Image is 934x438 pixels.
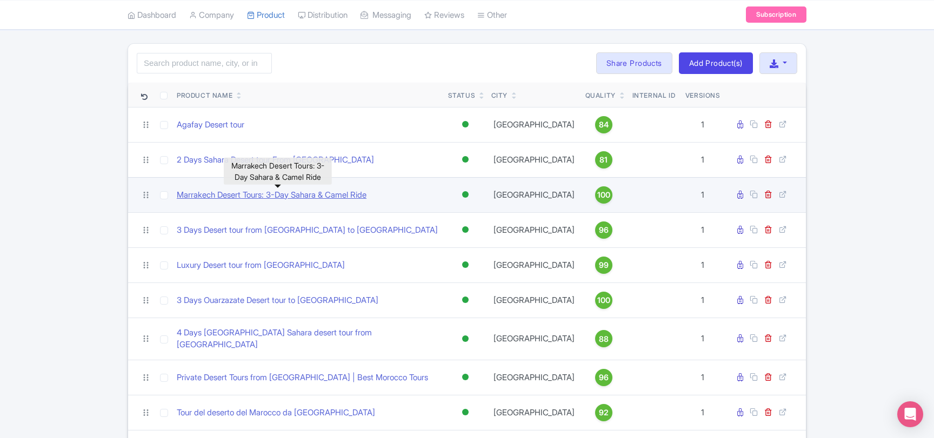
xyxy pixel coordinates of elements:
[585,292,622,309] a: 100
[701,295,704,305] span: 1
[487,142,581,177] td: [GEOGRAPHIC_DATA]
[487,107,581,142] td: [GEOGRAPHIC_DATA]
[487,318,581,360] td: [GEOGRAPHIC_DATA]
[701,225,704,235] span: 1
[460,292,471,308] div: Active
[746,6,806,23] a: Subscription
[177,259,345,272] a: Luxury Desert tour from [GEOGRAPHIC_DATA]
[491,91,508,100] div: City
[177,407,375,419] a: Tour del deserto del Marocco da [GEOGRAPHIC_DATA]
[701,407,704,417] span: 1
[597,294,610,306] span: 100
[460,152,471,167] div: Active
[599,407,609,419] span: 92
[897,401,923,427] div: Open Intercom Messenger
[585,221,622,239] a: 96
[487,282,581,318] td: [GEOGRAPHIC_DATA]
[599,333,609,345] span: 88
[701,260,704,270] span: 1
[585,116,622,133] a: 84
[487,212,581,247] td: [GEOGRAPHIC_DATA]
[487,395,581,430] td: [GEOGRAPHIC_DATA]
[177,327,439,351] a: 4 Days [GEOGRAPHIC_DATA] Sahara desert tour from [GEOGRAPHIC_DATA]
[460,187,471,203] div: Active
[585,91,616,100] div: Quality
[599,259,609,271] span: 99
[626,83,681,107] th: Internal ID
[597,189,610,201] span: 100
[701,190,704,200] span: 1
[701,154,704,165] span: 1
[460,331,471,347] div: Active
[177,119,244,131] a: Agafay Desert tour
[460,222,471,238] div: Active
[487,177,581,212] td: [GEOGRAPHIC_DATA]
[701,372,704,382] span: 1
[585,186,622,204] a: 100
[599,119,609,131] span: 84
[585,257,622,274] a: 99
[224,158,332,185] div: Marrakech Desert Tours: 3-Day Sahara & Camel Ride
[585,151,622,169] a: 81
[177,189,366,201] a: Marrakech Desert Tours: 3-Day Sahara & Camel Ride
[177,154,374,166] a: 2 Days Sahara Desert tour From [GEOGRAPHIC_DATA]
[177,91,232,100] div: Product Name
[177,224,438,237] a: 3 Days Desert tour from [GEOGRAPHIC_DATA] to [GEOGRAPHIC_DATA]
[599,154,608,166] span: 81
[460,369,471,385] div: Active
[596,52,672,74] a: Share Products
[599,372,609,383] span: 96
[487,360,581,395] td: [GEOGRAPHIC_DATA]
[599,224,609,236] span: 96
[679,52,753,74] a: Add Product(s)
[460,117,471,132] div: Active
[460,257,471,273] div: Active
[585,404,622,421] a: 92
[701,119,704,130] span: 1
[448,91,476,100] div: Status
[137,53,272,73] input: Search product name, city, or interal id
[460,405,471,420] div: Active
[585,330,622,347] a: 88
[681,83,725,107] th: Versions
[177,294,378,307] a: 3 Days Ouarzazate Desert tour to [GEOGRAPHIC_DATA]
[701,333,704,343] span: 1
[487,247,581,282] td: [GEOGRAPHIC_DATA]
[177,372,428,384] a: Private Desert Tours from [GEOGRAPHIC_DATA] | Best Morocco Tours
[585,369,622,386] a: 96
